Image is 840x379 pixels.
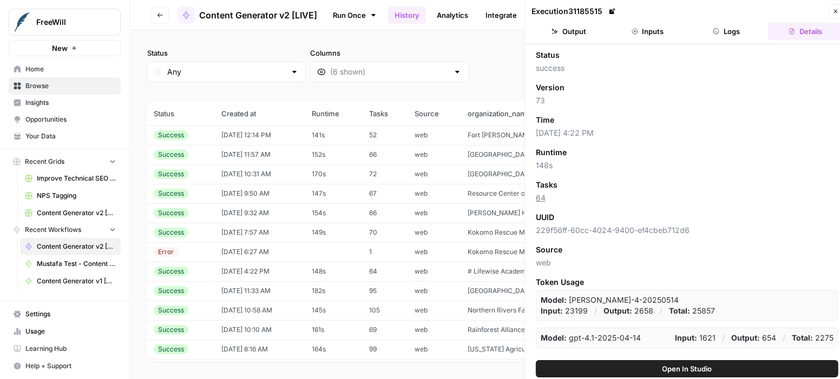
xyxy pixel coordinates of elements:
[25,131,116,141] span: Your Data
[154,247,178,257] div: Error
[363,242,409,262] td: 1
[25,115,116,124] span: Opportunities
[669,306,690,315] strong: Total:
[25,361,116,371] span: Help + Support
[215,262,305,281] td: [DATE] 4:22 PM
[468,267,530,275] span: # Lifewise Academy
[305,184,363,203] td: 147s
[660,305,662,316] p: /
[215,164,305,184] td: [DATE] 10:31 AM
[147,102,215,125] th: Status
[20,272,121,290] a: Content Generator v1 [DEPRECATED]
[305,301,363,320] td: 145s
[408,203,461,223] td: web
[408,145,461,164] td: web
[215,125,305,145] td: [DATE] 12:14 PM
[783,333,785,343] p: /
[408,320,461,340] td: web
[363,281,409,301] td: 95
[408,164,461,184] td: web
[669,305,715,316] p: 25857
[154,208,188,218] div: Success
[536,50,560,61] span: Status
[536,225,838,236] span: 229f56ff-60cc-4024-9400-ef4cbeb712d6
[305,262,363,281] td: 148s
[468,170,534,178] span: Pacific Lutheran University
[199,9,317,22] span: Content Generator v2 [LIVE]
[154,228,188,237] div: Success
[305,164,363,184] td: 170s
[167,67,286,77] input: Any
[36,17,102,28] span: FreeWill
[536,257,838,268] span: web
[154,189,188,198] div: Success
[408,262,461,281] td: web
[408,359,461,378] td: web
[25,64,116,74] span: Home
[9,128,121,145] a: Your Data
[594,305,597,316] p: /
[792,333,834,343] p: 2275
[305,320,363,340] td: 161s
[25,344,116,354] span: Learning Hub
[541,295,679,305] p: claude-sonnet-4-20250514
[611,23,685,40] button: Inputs
[305,223,363,242] td: 149s
[363,262,409,281] td: 64
[479,6,523,24] a: Integrate
[675,333,716,343] p: 1621
[536,147,567,158] span: Runtime
[25,98,116,108] span: Insights
[468,325,525,334] span: Rainforest Alliance
[215,340,305,359] td: [DATE] 8:16 AM
[541,333,567,342] strong: Model:
[363,164,409,184] td: 72
[536,244,562,255] span: Source
[20,238,121,255] a: Content Generator v2 [LIVE]
[9,9,121,36] button: Workspace: FreeWill
[305,203,363,223] td: 154s
[37,242,116,251] span: Content Generator v2 [LIVE]
[536,95,838,106] span: 73
[408,281,461,301] td: web
[536,179,557,190] span: Tasks
[154,325,188,335] div: Success
[408,223,461,242] td: web
[215,242,305,262] td: [DATE] 6:27 AM
[215,145,305,164] td: [DATE] 11:57 AM
[154,305,188,315] div: Success
[215,359,305,378] td: [DATE] 3:40 PM
[9,40,121,56] button: New
[363,102,409,125] th: Tasks
[731,333,760,342] strong: Output:
[310,48,469,58] label: Columns
[603,306,632,315] strong: Output:
[37,259,116,269] span: Mustafa Test - Content Generator v1 [LIVE]
[178,6,317,24] a: Content Generator v2 [LIVE]
[603,305,653,316] p: 2658
[305,359,363,378] td: 147s
[468,131,600,139] span: Fort Collins Habitat for Humanity
[154,169,188,179] div: Success
[468,248,542,256] span: Kokomo Rescue Mission
[468,345,609,353] span: Maryland Agricultural Education Foundation
[722,333,725,343] p: /
[215,102,305,125] th: Created at
[305,125,363,145] td: 141s
[215,301,305,320] td: [DATE] 10:58 AM
[531,6,618,17] div: Execution 31185515
[675,333,697,342] strong: Input:
[147,48,306,58] label: Status
[52,43,68,54] span: New
[9,340,121,357] a: Learning Hub
[9,61,121,78] a: Home
[154,150,188,159] div: Success
[536,193,546,202] a: 64
[430,6,475,24] a: Analytics
[9,77,121,95] a: Browse
[37,208,116,218] span: Content Generator v2 [DRAFT] Test
[468,150,534,158] span: Montclair State University
[363,223,409,242] td: 70
[215,203,305,223] td: [DATE] 9:32 AM
[461,102,756,125] th: organization_name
